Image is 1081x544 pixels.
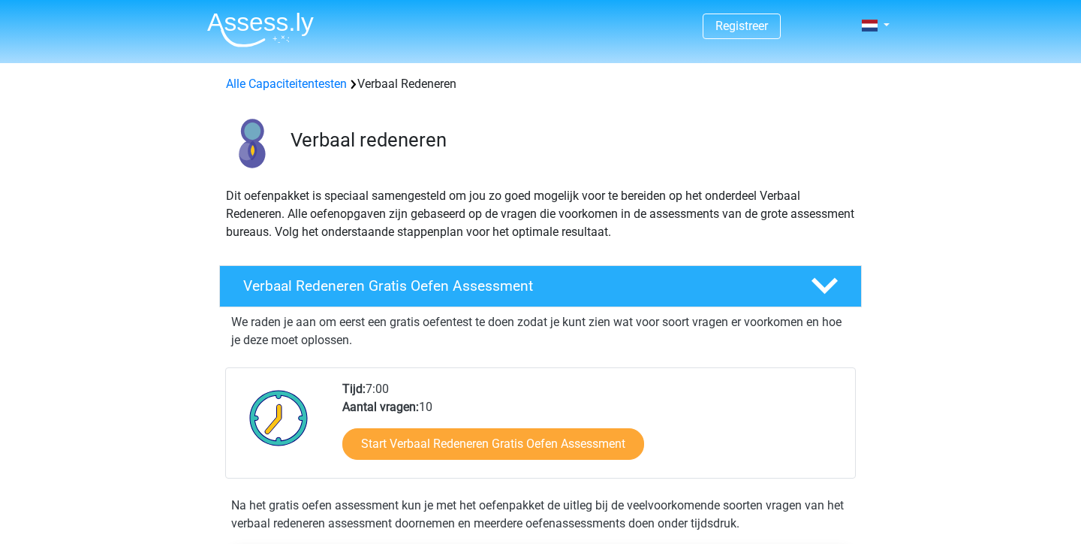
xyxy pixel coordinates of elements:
[213,265,868,307] a: Verbaal Redeneren Gratis Oefen Assessment
[225,497,856,533] div: Na het gratis oefen assessment kun je met het oefenpakket de uitleg bij de veelvoorkomende soorte...
[220,111,284,175] img: verbaal redeneren
[241,380,317,455] img: Klok
[231,313,850,349] p: We raden je aan om eerst een gratis oefentest te doen zodat je kunt zien wat voor soort vragen er...
[207,12,314,47] img: Assessly
[331,380,854,478] div: 7:00 10
[342,382,366,396] b: Tijd:
[220,75,861,93] div: Verbaal Redeneren
[243,277,787,295] h4: Verbaal Redeneren Gratis Oefen Assessment
[226,77,347,91] a: Alle Capaciteitentesten
[291,128,850,152] h3: Verbaal redeneren
[715,19,768,33] a: Registreer
[342,428,644,460] a: Start Verbaal Redeneren Gratis Oefen Assessment
[342,400,419,414] b: Aantal vragen:
[226,187,855,241] p: Dit oefenpakket is speciaal samengesteld om jou zo goed mogelijk voor te bereiden op het onderdee...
